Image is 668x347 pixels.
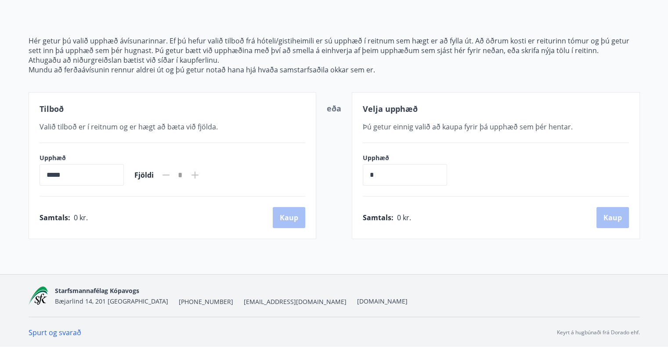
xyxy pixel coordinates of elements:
[557,329,640,336] p: Keyrt á hugbúnaði frá Dorado ehf.
[29,286,48,305] img: x5MjQkxwhnYn6YREZUTEa9Q4KsBUeQdWGts9Dj4O.png
[363,154,456,162] label: Upphæð
[40,122,218,132] span: Valið tilboð er í reitnum og er hægt að bæta við fjölda.
[327,103,341,114] span: eða
[29,65,640,75] p: Mundu að ferðaávísunin rennur aldrei út og þú getur notað hana hjá hvaða samstarfsaðila okkar sem er
[373,65,375,75] span: .
[55,286,139,295] span: Starfsmannafélag Kópavogs
[179,297,233,306] span: [PHONE_NUMBER]
[40,154,124,162] label: Upphæð
[29,55,640,65] p: Athugaðu að niðurgreiðslan bætist við síðar í kaupferlinu.
[29,328,81,337] a: Spurt og svarað
[363,213,394,222] span: Samtals :
[29,36,640,55] p: Hér getur þú valið upphæð ávísunarinnar. Ef þú hefur valið tilboð frá hóteli/gistiheimili er sú u...
[357,297,408,305] a: [DOMAIN_NAME]
[244,297,347,306] span: [EMAIL_ADDRESS][DOMAIN_NAME]
[363,104,418,114] span: Velja upphæð
[363,122,573,132] span: Þú getur einnig valið að kaupa fyrir þá upphæð sem þér hentar.
[55,297,168,305] span: Bæjarlind 14, 201 [GEOGRAPHIC_DATA]
[40,104,64,114] span: Tilboð
[134,170,154,180] span: Fjöldi
[397,213,411,222] span: 0 kr.
[74,213,88,222] span: 0 kr.
[40,213,70,222] span: Samtals :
